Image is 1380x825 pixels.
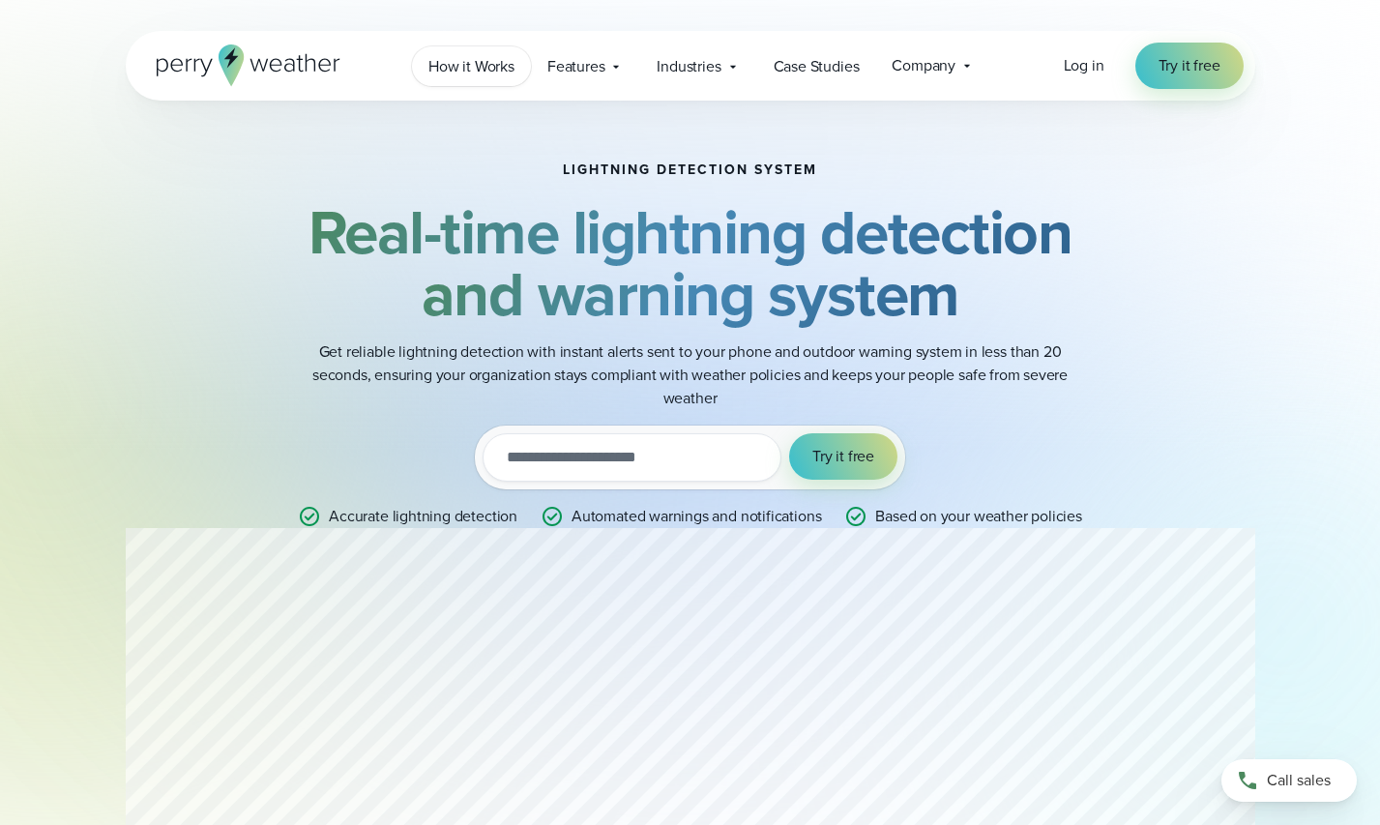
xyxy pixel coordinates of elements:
[1159,54,1220,77] span: Try it free
[329,505,517,528] p: Accurate lightning detection
[308,187,1072,339] strong: Real-time lightning detection and warning system
[1135,43,1244,89] a: Try it free
[304,340,1077,410] p: Get reliable lightning detection with instant alerts sent to your phone and outdoor warning syste...
[572,505,821,528] p: Automated warnings and notifications
[1064,54,1104,76] span: Log in
[789,433,897,480] button: Try it free
[547,55,605,78] span: Features
[812,445,874,468] span: Try it free
[875,505,1081,528] p: Based on your weather policies
[757,46,876,86] a: Case Studies
[563,162,817,178] h1: Lightning detection system
[657,55,720,78] span: Industries
[1267,769,1331,792] span: Call sales
[1221,759,1357,802] a: Call sales
[412,46,531,86] a: How it Works
[892,54,955,77] span: Company
[1064,54,1104,77] a: Log in
[774,55,860,78] span: Case Studies
[428,55,514,78] span: How it Works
